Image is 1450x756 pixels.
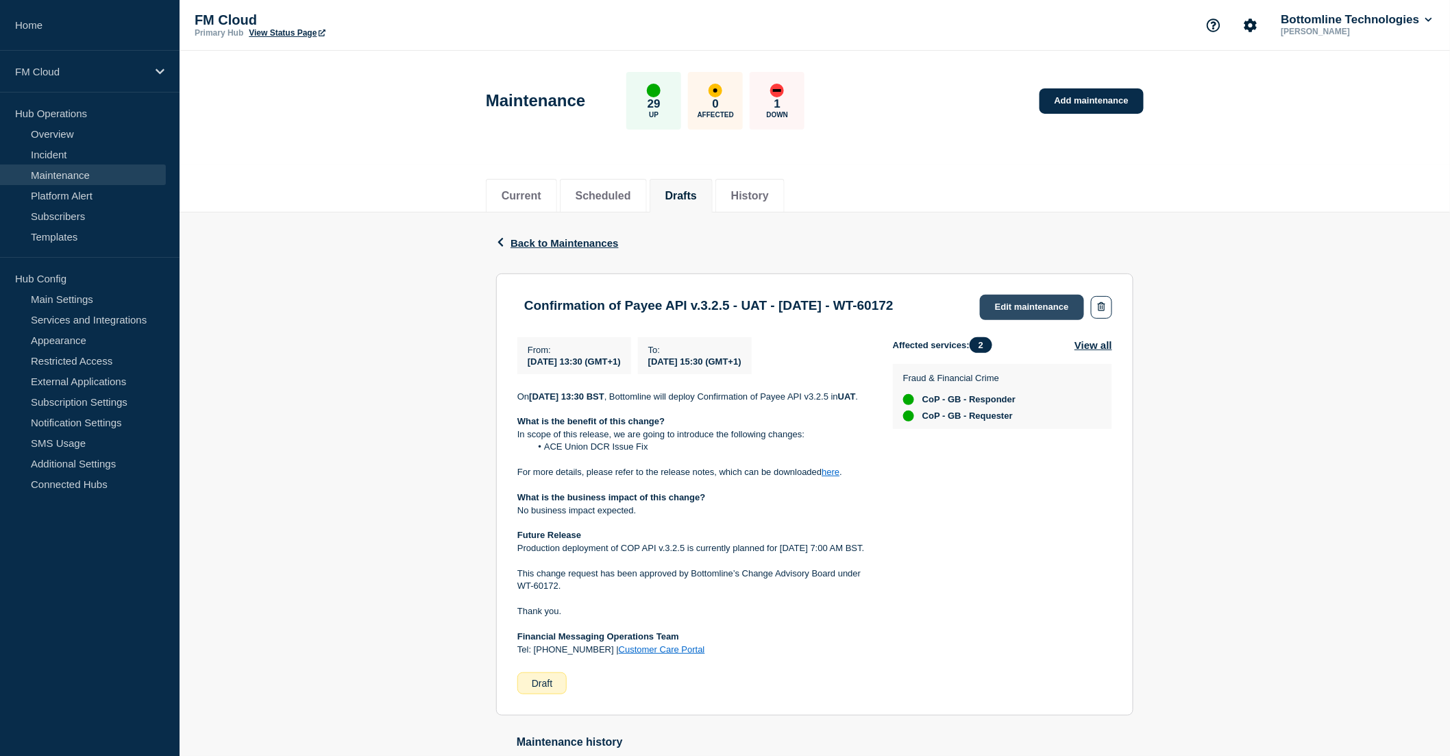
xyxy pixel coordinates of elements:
p: [PERSON_NAME] [1279,27,1421,36]
p: FM Cloud [195,12,469,28]
p: On , Bottomline will deploy Confirmation of Payee API v3.2.5 in . [517,391,871,403]
p: Tel: [PHONE_NUMBER] | [517,644,871,656]
span: CoP - GB - Requester [922,411,1013,422]
div: up [903,411,914,422]
span: [DATE] 15:30 (GMT+1) [648,356,741,367]
button: Support [1199,11,1228,40]
p: 1 [774,97,781,111]
p: No business impact expected. [517,504,871,517]
p: 0 [713,97,719,111]
p: Down [767,111,789,119]
button: View all [1074,337,1112,353]
p: 29 [648,97,661,111]
h3: Confirmation of Payee API v.3.2.5 - UAT - [DATE] - WT-60172 [524,298,894,313]
strong: UAT [838,391,856,402]
h2: Maintenance history [517,736,1133,748]
strong: What is the business impact of this change? [517,492,706,502]
button: Current [502,190,541,202]
button: Back to Maintenances [496,237,619,249]
p: For more details, please refer to the release notes, which can be downloaded . [517,466,871,478]
button: Account settings [1236,11,1265,40]
p: Thank you. [517,605,871,618]
p: This change request has been approved by Bottomline’s Change Advisory Board under WT-60172. [517,568,871,593]
p: In scope of this release, we are going to introduce the following changes: [517,428,871,441]
div: affected [709,84,722,97]
button: Scheduled [576,190,631,202]
span: Affected services: [893,337,999,353]
h1: Maintenance [486,91,585,110]
p: Affected [698,111,734,119]
a: Add maintenance [1040,88,1144,114]
div: up [903,394,914,405]
a: Edit maintenance [980,295,1084,320]
span: [DATE] 13:30 (GMT+1) [528,356,621,367]
strong: Financial Messaging Operations Team [517,631,679,642]
span: 2 [970,337,992,353]
button: Bottomline Technologies [1279,13,1435,27]
div: Draft [517,672,567,694]
a: Customer Care Portal [619,644,705,655]
span: CoP - GB - Responder [922,394,1016,405]
a: View Status Page [249,28,325,38]
strong: [DATE] 13:30 BST [529,391,604,402]
li: ACE Union DCR Issue Fix [531,441,872,453]
p: Production deployment of COP API v.3.2.5 is currently planned for [DATE] 7:00 AM BST. [517,542,871,554]
p: Up [649,111,659,119]
p: Primary Hub [195,28,243,38]
button: History [731,190,769,202]
span: Back to Maintenances [511,237,619,249]
p: FM Cloud [15,66,147,77]
div: down [770,84,784,97]
strong: Future Release [517,530,581,540]
a: here [822,467,839,477]
button: Drafts [665,190,697,202]
p: From : [528,345,621,355]
div: up [647,84,661,97]
p: To : [648,345,741,355]
p: Fraud & Financial Crime [903,373,1016,383]
strong: What is the benefit of this change? [517,416,665,426]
